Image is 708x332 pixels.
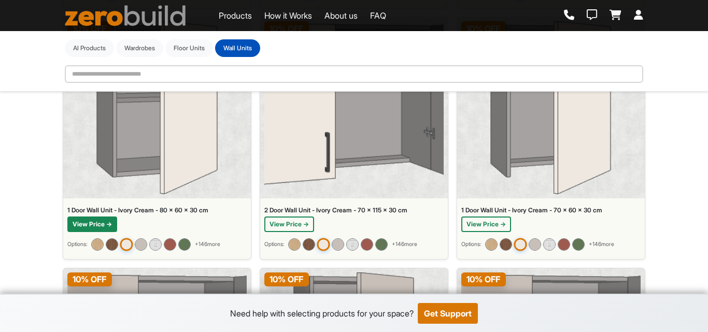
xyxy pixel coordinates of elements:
[65,39,114,57] button: Al Products
[264,272,309,286] span: 10 % OFF
[485,238,498,251] img: 1 Door Wall Unit - Light Oak - 70 x 60 x 30 cm
[457,17,645,259] a: 1 Door Wall Unit - Ivory Cream - 70 x 60 x 30 cm10% OFF1 Door Wall Unit - Ivory Cream - 70 x 60 x...
[91,238,104,251] img: 1 Door Wall Unit - Light Oak - 80 x 60 x 30 cm
[164,238,176,251] img: 1 Door Wall Unit - Earth Brown - 80 x 60 x 30 cm
[67,272,112,286] span: 10 % OFF
[264,240,284,249] small: Options:
[375,238,388,251] img: 2 Door Wall Unit - English Green - 70 x 115 x 30 cm
[116,39,163,57] button: Wardrobes
[264,216,314,232] button: View Price →
[96,21,217,194] img: 1 Door Wall Unit - Ivory Cream - 80 x 60 x 30 cm
[589,240,614,249] span: + 146 more
[572,238,585,251] img: 1 Door Wall Unit - English Green - 70 x 60 x 30 cm
[461,240,481,249] small: Options:
[135,238,147,251] img: 1 Door Wall Unit - Sandstone - 80 x 60 x 30 cm
[500,238,512,251] img: 1 Door Wall Unit - Walnut Brown - 70 x 60 x 30 cm
[461,216,511,232] button: View Price →
[65,5,186,26] img: ZeroBuild logo
[230,307,414,320] div: Need help with selecting products for your space?
[288,238,301,251] img: 2 Door Wall Unit - Light Oak - 70 x 115 x 30 cm
[67,240,87,249] small: Options:
[317,238,330,251] img: 2 Door Wall Unit - Ivory Cream - 70 x 115 x 30 cm
[346,238,359,251] img: 2 Door Wall Unit - Graphite Blue - 70 x 115 x 30 cm
[195,240,220,249] span: + 146 more
[332,238,344,251] img: 2 Door Wall Unit - Sandstone - 70 x 115 x 30 cm
[264,21,444,194] img: 2 Door Wall Unit - Ivory Cream - 70 x 115 x 30 cm
[149,238,162,251] img: 1 Door Wall Unit - Graphite Blue - 80 x 60 x 30 cm
[543,238,556,251] img: 1 Door Wall Unit - Graphite Blue - 70 x 60 x 30 cm
[63,17,251,259] a: 1 Door Wall Unit - Ivory Cream - 80 x 60 x 30 cm10% OFF1 Door Wall Unit - Ivory Cream - 80 x 60 x...
[165,39,213,57] button: Floor Units
[264,9,312,22] a: How it Works
[260,17,448,259] a: 2 Door Wall Unit - Ivory Cream - 70 x 115 x 30 cm10% OFF2 Door Wall Unit - Ivory Cream - 70 x 115...
[418,303,478,324] button: Get Support
[558,238,570,251] img: 1 Door Wall Unit - Earth Brown - 70 x 60 x 30 cm
[370,9,386,22] a: FAQ
[529,238,541,251] img: 1 Door Wall Unit - Sandstone - 70 x 60 x 30 cm
[67,216,117,232] button: View Price →
[67,207,247,214] div: 1 Door Wall Unit - Ivory Cream - 80 x 60 x 30 cm
[303,238,315,251] img: 2 Door Wall Unit - Walnut Brown - 70 x 115 x 30 cm
[219,9,252,22] a: Products
[461,207,641,214] div: 1 Door Wall Unit - Ivory Cream - 70 x 60 x 30 cm
[178,238,191,251] img: 1 Door Wall Unit - English Green - 80 x 60 x 30 cm
[361,238,373,251] img: 2 Door Wall Unit - Earth Brown - 70 x 115 x 30 cm
[392,240,417,249] span: + 146 more
[215,39,260,57] button: Wall Units
[461,272,506,286] span: 10 % OFF
[264,207,444,214] div: 2 Door Wall Unit - Ivory Cream - 70 x 115 x 30 cm
[490,21,611,194] img: 1 Door Wall Unit - Ivory Cream - 70 x 60 x 30 cm
[634,10,643,21] a: Login
[106,238,118,251] img: 1 Door Wall Unit - Walnut Brown - 80 x 60 x 30 cm
[120,238,133,251] img: 1 Door Wall Unit - Ivory Cream - 80 x 60 x 30 cm
[324,9,358,22] a: About us
[514,238,527,251] img: 1 Door Wall Unit - Ivory Cream - 70 x 60 x 30 cm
